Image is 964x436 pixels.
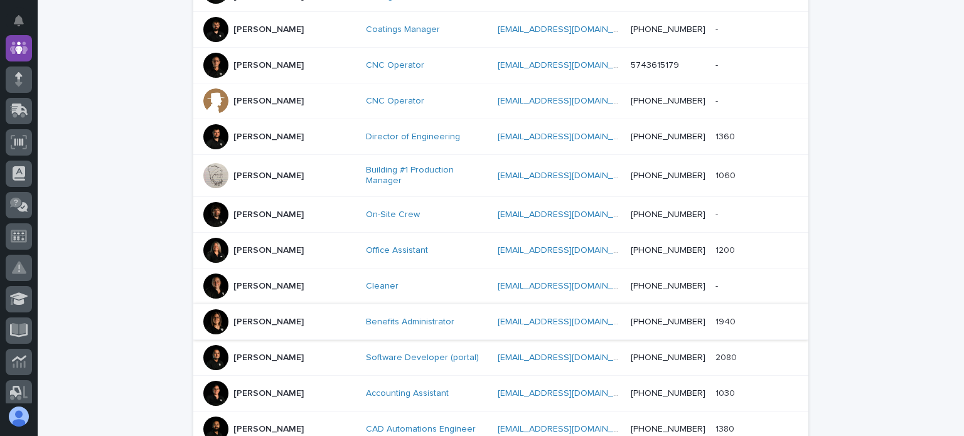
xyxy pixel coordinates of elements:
a: [EMAIL_ADDRESS][DOMAIN_NAME] [498,171,640,180]
a: [PHONE_NUMBER] [631,282,705,290]
tr: [PERSON_NAME]Accounting Assistant [EMAIL_ADDRESS][DOMAIN_NAME] [PHONE_NUMBER]10301030 [193,375,808,411]
p: [PERSON_NAME] [233,132,304,142]
p: [PERSON_NAME] [233,171,304,181]
p: - [715,93,720,107]
a: On-Site Crew [366,210,420,220]
tr: [PERSON_NAME]CNC Operator [EMAIL_ADDRESS][DOMAIN_NAME] [PHONE_NUMBER]-- [193,83,808,119]
a: [EMAIL_ADDRESS][DOMAIN_NAME] [498,210,640,219]
p: [PERSON_NAME] [233,388,304,399]
a: [PHONE_NUMBER] [631,132,705,141]
p: 1200 [715,243,737,256]
a: [PHONE_NUMBER] [631,171,705,180]
tr: [PERSON_NAME]Office Assistant [EMAIL_ADDRESS][DOMAIN_NAME] [PHONE_NUMBER]12001200 [193,232,808,268]
a: [PHONE_NUMBER] [631,425,705,433]
button: Notifications [6,8,32,34]
a: [EMAIL_ADDRESS][DOMAIN_NAME] [498,246,640,255]
p: 1060 [715,168,738,181]
a: [EMAIL_ADDRESS][DOMAIN_NAME] [498,282,640,290]
a: CAD Automations Engineer [366,424,476,435]
a: [EMAIL_ADDRESS][DOMAIN_NAME] [498,353,640,362]
tr: [PERSON_NAME]Coatings Manager [EMAIL_ADDRESS][DOMAIN_NAME] [PHONE_NUMBER]-- [193,12,808,48]
a: [PHONE_NUMBER] [631,353,705,362]
p: - [715,58,720,71]
p: [PERSON_NAME] [233,424,304,435]
p: [PERSON_NAME] [233,245,304,256]
tr: [PERSON_NAME]Director of Engineering [EMAIL_ADDRESS][DOMAIN_NAME] [PHONE_NUMBER]13601360 [193,119,808,155]
a: 5743615179 [631,61,679,70]
a: Accounting Assistant [366,388,449,399]
a: Office Assistant [366,245,428,256]
p: - [715,279,720,292]
a: [EMAIL_ADDRESS][DOMAIN_NAME] [498,425,640,433]
a: [PHONE_NUMBER] [631,97,705,105]
p: [PERSON_NAME] [233,353,304,363]
p: 2080 [715,350,739,363]
p: [PERSON_NAME] [233,96,304,107]
p: - [715,22,720,35]
p: [PERSON_NAME] [233,210,304,220]
p: [PERSON_NAME] [233,281,304,292]
a: [PHONE_NUMBER] [631,389,705,398]
a: [EMAIL_ADDRESS][DOMAIN_NAME] [498,97,640,105]
a: [PHONE_NUMBER] [631,246,705,255]
p: 1360 [715,129,737,142]
p: [PERSON_NAME] [233,317,304,327]
a: [PHONE_NUMBER] [631,25,705,34]
p: 1940 [715,314,738,327]
a: Director of Engineering [366,132,460,142]
tr: [PERSON_NAME]Benefits Administrator [EMAIL_ADDRESS][DOMAIN_NAME] [PHONE_NUMBER]19401940 [193,304,808,339]
tr: [PERSON_NAME]On-Site Crew [EMAIL_ADDRESS][DOMAIN_NAME] [PHONE_NUMBER]-- [193,196,808,232]
p: - [715,207,720,220]
p: 1030 [715,386,737,399]
a: Cleaner [366,281,399,292]
a: [EMAIL_ADDRESS][DOMAIN_NAME] [498,389,640,398]
a: Benefits Administrator [366,317,454,327]
tr: [PERSON_NAME]Software Developer (portal) [EMAIL_ADDRESS][DOMAIN_NAME] [PHONE_NUMBER]20802080 [193,339,808,375]
a: CNC Operator [366,96,424,107]
a: [PHONE_NUMBER] [631,317,705,326]
a: Coatings Manager [366,24,440,35]
a: [EMAIL_ADDRESS][DOMAIN_NAME] [498,132,640,141]
tr: [PERSON_NAME]Cleaner [EMAIL_ADDRESS][DOMAIN_NAME] [PHONE_NUMBER]-- [193,268,808,304]
a: [EMAIL_ADDRESS][DOMAIN_NAME] [498,61,640,70]
div: Notifications [16,15,32,35]
tr: [PERSON_NAME]Building #1 Production Manager [EMAIL_ADDRESS][DOMAIN_NAME] [PHONE_NUMBER]10601060 [193,155,808,197]
p: [PERSON_NAME] [233,60,304,71]
tr: [PERSON_NAME]CNC Operator [EMAIL_ADDRESS][DOMAIN_NAME] 5743615179-- [193,48,808,83]
p: [PERSON_NAME] [233,24,304,35]
button: users-avatar [6,403,32,430]
a: CNC Operator [366,60,424,71]
p: 1380 [715,422,737,435]
a: [EMAIL_ADDRESS][DOMAIN_NAME] [498,25,640,34]
a: [EMAIL_ADDRESS][DOMAIN_NAME] [498,317,640,326]
a: Building #1 Production Manager [366,165,488,186]
a: Software Developer (portal) [366,353,479,363]
a: [PHONE_NUMBER] [631,210,705,219]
